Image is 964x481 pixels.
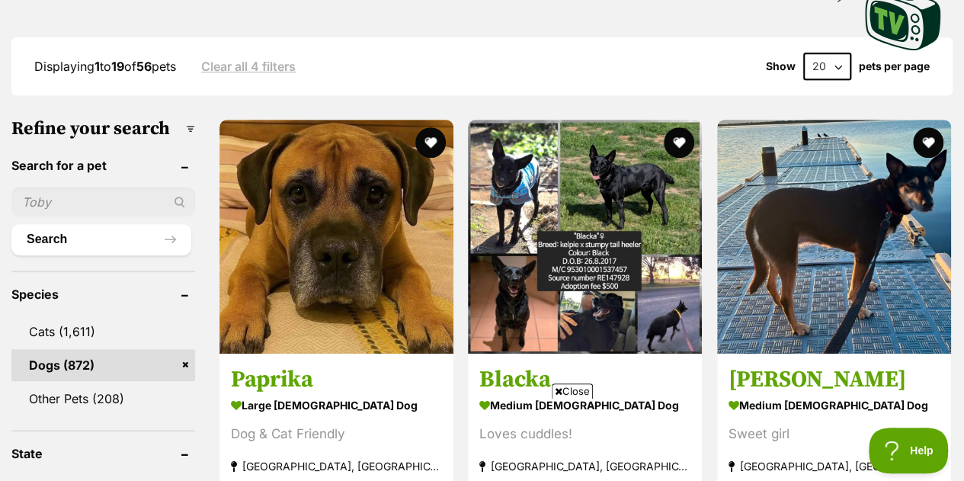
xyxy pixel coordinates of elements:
strong: medium [DEMOGRAPHIC_DATA] Dog [479,394,690,416]
a: Clear all 4 filters [201,59,296,73]
strong: large [DEMOGRAPHIC_DATA] Dog [231,394,442,416]
a: Dogs (872) [11,349,195,381]
header: Species [11,287,195,301]
button: favourite [665,127,695,158]
header: Search for a pet [11,159,195,172]
strong: 19 [111,59,124,74]
span: Close [552,383,593,399]
span: Displaying to of pets [34,59,176,74]
iframe: Advertisement [205,405,760,473]
strong: medium [DEMOGRAPHIC_DATA] Dog [729,394,940,416]
div: Sweet girl [729,424,940,444]
h3: [PERSON_NAME] [729,365,940,394]
strong: [GEOGRAPHIC_DATA], [GEOGRAPHIC_DATA] [729,456,940,476]
img: Blacka - Australian Kelpie x Australian Stumpy Tail Cattle Dog [468,120,702,354]
h3: Paprika [231,365,442,394]
input: Toby [11,188,195,216]
h3: Refine your search [11,118,195,139]
header: State [11,447,195,460]
strong: 56 [136,59,152,74]
img: Paprika - Mastiff Dog [219,120,453,354]
img: Delia - Australian Kelpie Dog [717,120,951,354]
iframe: Help Scout Beacon - Open [869,428,949,473]
a: Cats (1,611) [11,316,195,348]
img: consumer-privacy-logo.png [2,2,14,14]
button: favourite [913,127,943,158]
span: Show [766,60,796,72]
label: pets per page [859,60,930,72]
strong: 1 [94,59,100,74]
h3: Blacka [479,365,690,394]
a: Other Pets (208) [11,383,195,415]
button: favourite [415,127,446,158]
button: Search [11,224,191,255]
